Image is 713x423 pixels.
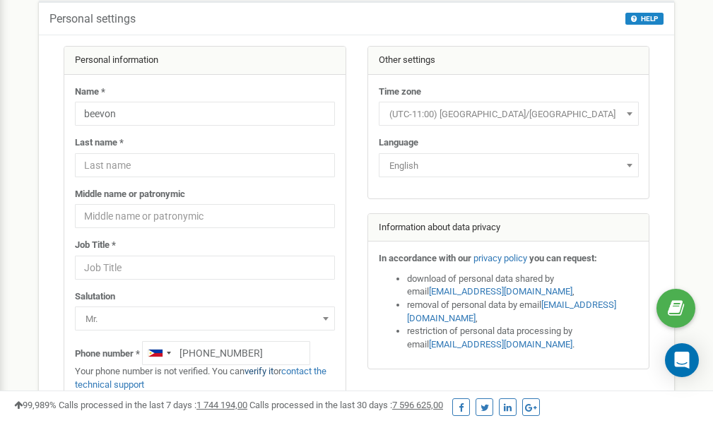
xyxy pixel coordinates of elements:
[429,286,572,297] a: [EMAIL_ADDRESS][DOMAIN_NAME]
[379,253,471,263] strong: In accordance with our
[196,400,247,410] u: 1 744 194,00
[75,256,335,280] input: Job Title
[392,400,443,410] u: 7 596 625,00
[379,153,639,177] span: English
[529,253,597,263] strong: you can request:
[142,341,310,365] input: +1-800-555-55-55
[49,13,136,25] h5: Personal settings
[75,306,335,330] span: Mr.
[64,47,346,75] div: Personal information
[384,105,634,124] span: (UTC-11:00) Pacific/Midway
[75,347,140,361] label: Phone number *
[75,136,124,150] label: Last name *
[249,400,443,410] span: Calls processed in the last 30 days :
[407,299,616,323] a: [EMAIL_ADDRESS][DOMAIN_NAME]
[244,366,273,376] a: verify it
[379,136,418,150] label: Language
[379,102,639,126] span: (UTC-11:00) Pacific/Midway
[429,339,572,350] a: [EMAIL_ADDRESS][DOMAIN_NAME]
[407,299,639,325] li: removal of personal data by email ,
[143,342,175,364] div: Telephone country code
[75,366,326,390] a: contact the technical support
[407,273,639,299] li: download of personal data shared by email ,
[368,47,649,75] div: Other settings
[75,239,116,252] label: Job Title *
[75,188,185,201] label: Middle name or patronymic
[625,13,664,25] button: HELP
[75,85,105,99] label: Name *
[14,400,57,410] span: 99,989%
[368,214,649,242] div: Information about data privacy
[407,325,639,351] li: restriction of personal data processing by email .
[59,400,247,410] span: Calls processed in the last 7 days :
[80,309,330,329] span: Mr.
[75,204,335,228] input: Middle name or patronymic
[379,85,421,99] label: Time zone
[75,102,335,126] input: Name
[75,153,335,177] input: Last name
[665,343,699,377] div: Open Intercom Messenger
[75,290,115,304] label: Salutation
[75,365,335,391] p: Your phone number is not verified. You can or
[384,156,634,176] span: English
[473,253,527,263] a: privacy policy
